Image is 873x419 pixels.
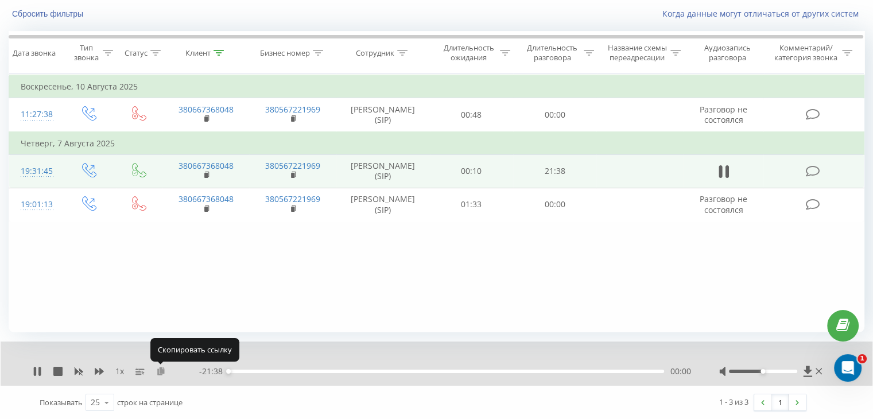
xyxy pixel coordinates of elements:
a: Когда данные могут отличаться от других систем [662,8,864,19]
button: Сбросить фильтры [9,9,89,19]
td: [PERSON_NAME] (SIP) [336,98,430,132]
td: 01:33 [430,188,513,221]
td: Воскресенье, 10 Августа 2025 [9,75,864,98]
a: 380567221969 [265,193,320,204]
div: Дата звонка [13,48,56,58]
a: 1 [771,394,789,410]
div: Название схемы переадресации [607,43,668,63]
div: Статус [125,48,148,58]
div: Тип звонка [72,43,99,63]
a: 380667368048 [179,193,234,204]
div: Длительность разговора [523,43,581,63]
div: Длительность ожидания [440,43,498,63]
td: 00:48 [430,98,513,132]
div: Аудиозапись разговора [694,43,761,63]
div: Бизнес номер [260,48,310,58]
span: 1 [858,354,867,363]
div: Accessibility label [761,369,765,374]
span: Показывать [40,397,83,408]
span: 00:00 [670,366,690,377]
div: Скопировать ссылку [150,338,239,361]
span: строк на странице [117,397,183,408]
td: 21:38 [513,154,596,188]
div: 19:31:45 [21,160,51,183]
a: 380667368048 [179,160,234,171]
span: Разговор не состоялся [700,104,747,125]
span: 1 x [115,366,124,377]
span: - 21:38 [199,366,228,377]
div: Accessibility label [226,369,231,374]
div: Клиент [185,48,211,58]
td: 00:00 [513,188,596,221]
div: 25 [91,397,100,408]
a: 380567221969 [265,104,320,115]
td: 00:00 [513,98,596,132]
td: 00:10 [430,154,513,188]
a: 380667368048 [179,104,234,115]
span: Разговор не состоялся [700,193,747,215]
div: 19:01:13 [21,193,51,216]
iframe: Intercom live chat [834,354,862,382]
td: Четверг, 7 Августа 2025 [9,132,864,155]
a: 380567221969 [265,160,320,171]
div: Сотрудник [356,48,394,58]
div: Комментарий/категория звонка [772,43,839,63]
div: 11:27:38 [21,103,51,126]
td: [PERSON_NAME] (SIP) [336,154,430,188]
td: [PERSON_NAME] (SIP) [336,188,430,221]
div: 1 - 3 из 3 [719,396,748,408]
